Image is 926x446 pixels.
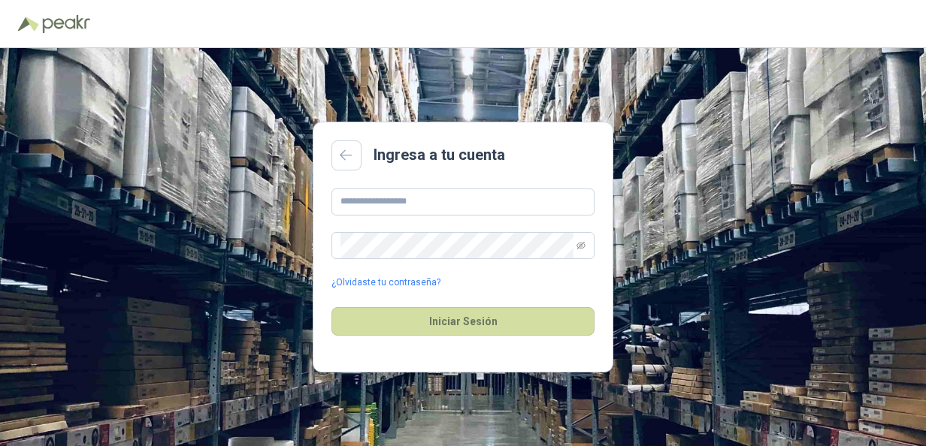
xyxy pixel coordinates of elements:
[331,307,595,336] button: Iniciar Sesión
[18,17,39,32] img: Logo
[42,15,90,33] img: Peakr
[374,143,505,167] h2: Ingresa a tu cuenta
[576,241,586,250] span: eye-invisible
[331,276,440,290] a: ¿Olvidaste tu contraseña?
